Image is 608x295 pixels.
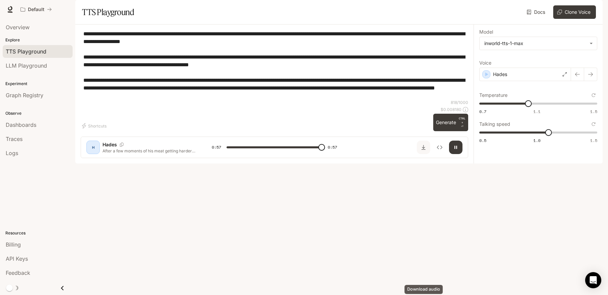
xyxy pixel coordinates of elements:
span: 0.7 [479,109,486,114]
span: 1.5 [590,109,597,114]
button: Reset to default [590,120,597,128]
span: 0:57 [328,144,337,151]
a: Docs [525,5,548,19]
button: Shortcuts [81,120,109,131]
p: Hades [493,71,507,78]
p: Default [28,7,44,12]
div: Open Intercom Messenger [585,272,601,288]
span: 1.0 [533,138,540,143]
p: ⏎ [459,116,465,128]
button: Clone Voice [553,5,596,19]
p: Temperature [479,93,508,98]
p: After a few moments of his meat getting harder in my slippery hand, he reached around and grabbed... [103,148,196,154]
p: Talking speed [479,122,510,126]
span: 0:57 [212,144,221,151]
div: Download audio [405,285,443,294]
button: Download audio [417,141,430,154]
div: H [88,142,98,153]
button: Inspect [433,141,446,154]
span: 1.5 [590,138,597,143]
span: 1.1 [533,109,540,114]
p: Voice [479,61,491,65]
p: CTRL + [459,116,465,124]
div: inworld-tts-1-max [484,40,586,47]
div: inworld-tts-1-max [480,37,597,50]
span: 0.5 [479,138,486,143]
button: All workspaces [17,3,55,16]
h1: TTS Playground [82,5,134,19]
p: Hades [103,141,117,148]
button: Reset to default [590,91,597,99]
button: Copy Voice ID [117,143,126,147]
p: Model [479,30,493,34]
button: GenerateCTRL +⏎ [433,114,468,131]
